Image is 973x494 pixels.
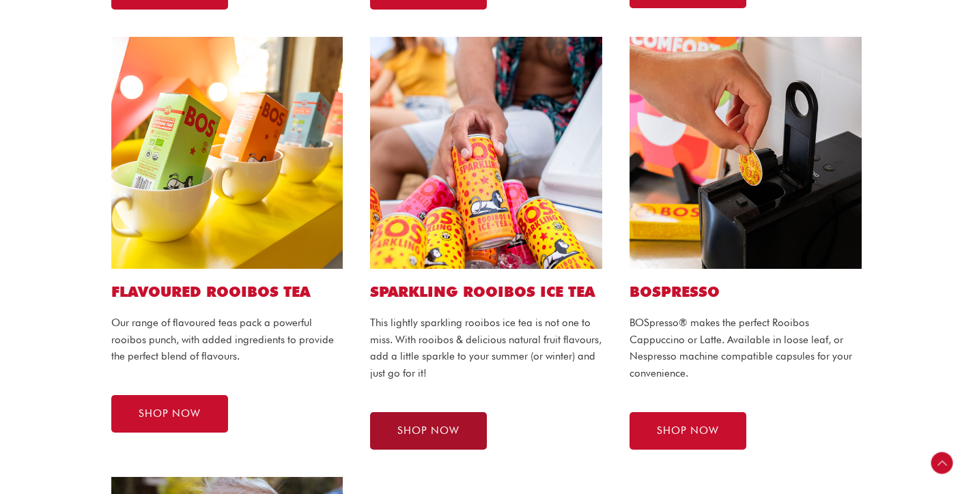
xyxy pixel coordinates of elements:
[630,282,862,301] h2: BOSPRESSO
[397,426,460,436] span: SHOP NOW
[370,282,602,301] h2: SPARKLING ROOIBOS ICE TEA
[370,412,487,450] a: SHOP NOW
[139,409,201,419] span: SHOP NOW
[111,282,343,301] h2: Flavoured ROOIBOS TEA
[630,412,746,450] a: SHOP NOW
[111,315,343,365] p: Our range of flavoured teas pack a powerful rooibos punch, with added ingredients to provide the ...
[630,37,862,269] img: bospresso capsule website1
[111,395,228,433] a: SHOP NOW
[657,426,719,436] span: SHOP NOW
[630,315,862,382] p: BOSpresso® makes the perfect Rooibos Cappuccino or Latte. Available in loose leaf, or Nespresso m...
[370,315,602,382] p: This lightly sparkling rooibos ice tea is not one to miss. With rooibos & delicious natural fruit...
